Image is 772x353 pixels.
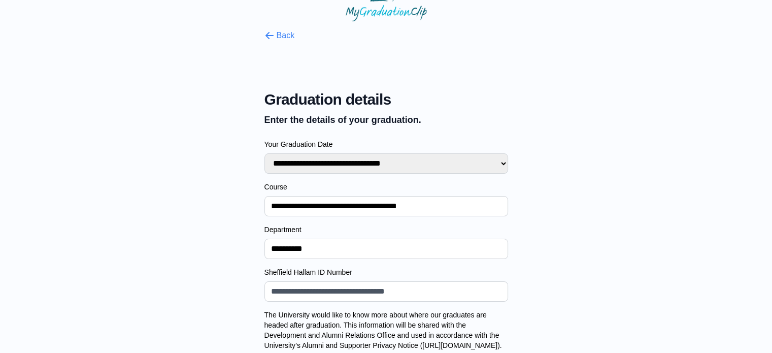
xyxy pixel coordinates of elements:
[264,182,508,192] label: Course
[264,113,508,127] p: Enter the details of your graduation.
[264,224,508,235] label: Department
[264,139,508,149] label: Your Graduation Date
[264,267,508,277] label: Sheffield Hallam ID Number
[264,29,295,42] button: Back
[264,90,508,109] span: Graduation details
